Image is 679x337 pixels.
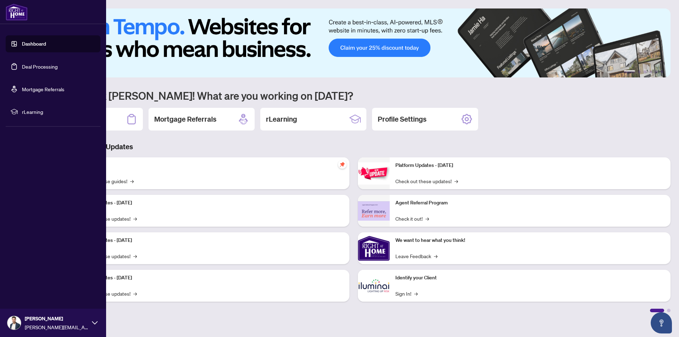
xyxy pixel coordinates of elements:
[37,142,671,152] h3: Brokerage & Industry Updates
[338,160,347,169] span: pushpin
[74,162,344,169] p: Self-Help
[644,70,646,73] button: 3
[395,162,665,169] p: Platform Updates - [DATE]
[130,177,134,185] span: →
[22,63,58,70] a: Deal Processing
[414,290,418,297] span: →
[395,199,665,207] p: Agent Referral Program
[7,316,21,330] img: Profile Icon
[133,215,137,222] span: →
[649,70,652,73] button: 4
[661,70,663,73] button: 6
[266,114,297,124] h2: rLearning
[395,290,418,297] a: Sign In!→
[133,252,137,260] span: →
[358,162,390,185] img: Platform Updates - June 23, 2025
[651,312,672,333] button: Open asap
[358,201,390,221] img: Agent Referral Program
[22,108,95,116] span: rLearning
[22,41,46,47] a: Dashboard
[395,215,429,222] a: Check it out!→
[358,270,390,302] img: Identify your Client
[37,8,671,77] img: Slide 0
[74,274,344,282] p: Platform Updates - [DATE]
[454,177,458,185] span: →
[74,199,344,207] p: Platform Updates - [DATE]
[37,89,671,102] h1: Welcome back [PERSON_NAME]! What are you working on [DATE]?
[395,252,437,260] a: Leave Feedback→
[378,114,426,124] h2: Profile Settings
[638,70,641,73] button: 2
[395,274,665,282] p: Identify your Client
[22,86,64,92] a: Mortgage Referrals
[6,4,28,21] img: logo
[25,323,88,331] span: [PERSON_NAME][EMAIL_ADDRESS][PERSON_NAME][DOMAIN_NAME]
[74,237,344,244] p: Platform Updates - [DATE]
[25,315,88,323] span: [PERSON_NAME]
[133,290,137,297] span: →
[425,215,429,222] span: →
[434,252,437,260] span: →
[358,232,390,264] img: We want to hear what you think!
[655,70,658,73] button: 5
[624,70,635,73] button: 1
[395,237,665,244] p: We want to hear what you think!
[154,114,216,124] h2: Mortgage Referrals
[395,177,458,185] a: Check out these updates!→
